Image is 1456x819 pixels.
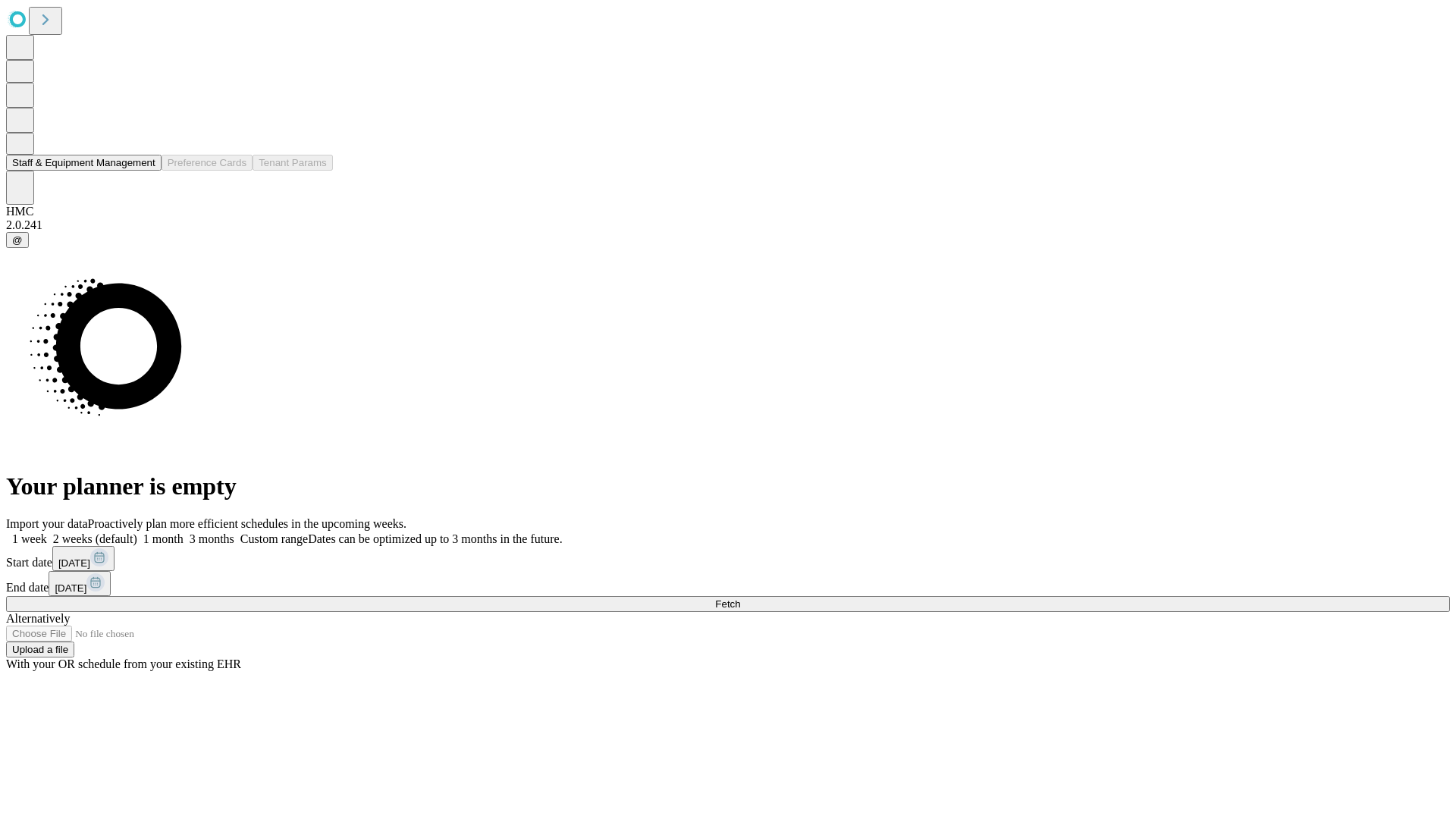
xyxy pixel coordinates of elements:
button: @ [6,232,29,248]
span: Fetch [715,598,740,610]
button: Staff & Equipment Management [6,155,162,171]
span: @ [12,234,23,246]
button: [DATE] [49,571,111,596]
div: HMC [6,205,1450,218]
button: Tenant Params [253,155,333,171]
h1: Your planner is empty [6,472,1450,500]
span: [DATE] [58,557,90,569]
span: Alternatively [6,612,70,625]
span: Import your data [6,517,88,530]
button: Preference Cards [162,155,253,171]
span: 3 months [190,532,234,545]
span: [DATE] [55,582,86,594]
button: [DATE] [52,546,115,571]
div: End date [6,571,1450,596]
button: Upload a file [6,642,74,657]
span: Dates can be optimized up to 3 months in the future. [308,532,562,545]
span: 1 month [143,532,184,545]
div: 2.0.241 [6,218,1450,232]
button: Fetch [6,596,1450,612]
span: Custom range [240,532,308,545]
span: 2 weeks (default) [53,532,137,545]
div: Start date [6,546,1450,571]
span: With your OR schedule from your existing EHR [6,657,241,670]
span: Proactively plan more efficient schedules in the upcoming weeks. [88,517,406,530]
span: 1 week [12,532,47,545]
